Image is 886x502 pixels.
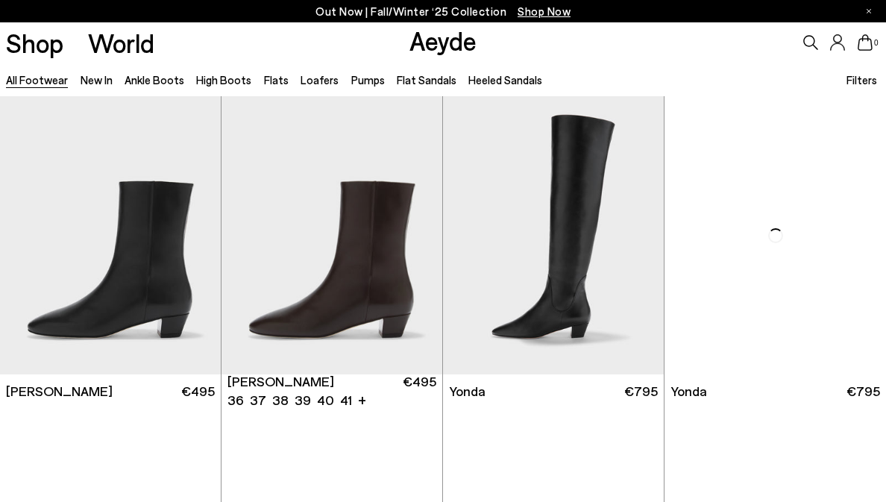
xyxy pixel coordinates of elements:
li: + [358,389,366,410]
span: [PERSON_NAME] [6,382,113,401]
img: Yonda Leather Over-Knee Boots [443,96,664,374]
a: Flat Sandals [397,73,456,87]
span: Yonda [670,382,707,401]
span: Navigate to /collections/new-in [518,4,571,18]
p: Out Now | Fall/Winter ‘25 Collection [315,2,571,21]
li: 38 [272,391,289,410]
div: 1 / 6 [221,96,442,374]
span: €495 [403,372,436,410]
img: Yonda Leather Over-Knee Boots [664,96,886,374]
span: €795 [624,382,658,401]
span: [PERSON_NAME] [227,372,334,391]
a: Loafers [301,73,339,87]
a: All Footwear [6,73,68,87]
li: 40 [317,391,334,410]
a: Flats [264,73,289,87]
a: [PERSON_NAME] 36 37 38 39 40 41 + €495 [221,374,442,408]
a: Heeled Sandals [468,73,542,87]
span: Yonda [449,382,486,401]
span: 0 [873,39,880,47]
ul: variant [227,391,348,410]
a: Pumps [351,73,385,87]
a: New In [81,73,113,87]
img: Yasmin Leather Ankle Boots [221,96,442,374]
a: 0 [858,34,873,51]
a: Shop [6,30,63,56]
li: 37 [250,391,266,410]
li: 41 [340,391,352,410]
a: Ankle Boots [125,73,184,87]
span: €495 [181,382,215,401]
a: Yonda €795 [443,374,664,408]
a: Next slide Previous slide [221,96,442,374]
li: 39 [295,391,311,410]
a: High Boots [196,73,251,87]
span: €795 [846,382,880,401]
li: 36 [227,391,244,410]
a: Yonda €795 [664,374,886,408]
a: World [88,30,154,56]
span: Filters [846,73,877,87]
a: Aeyde [409,25,477,56]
